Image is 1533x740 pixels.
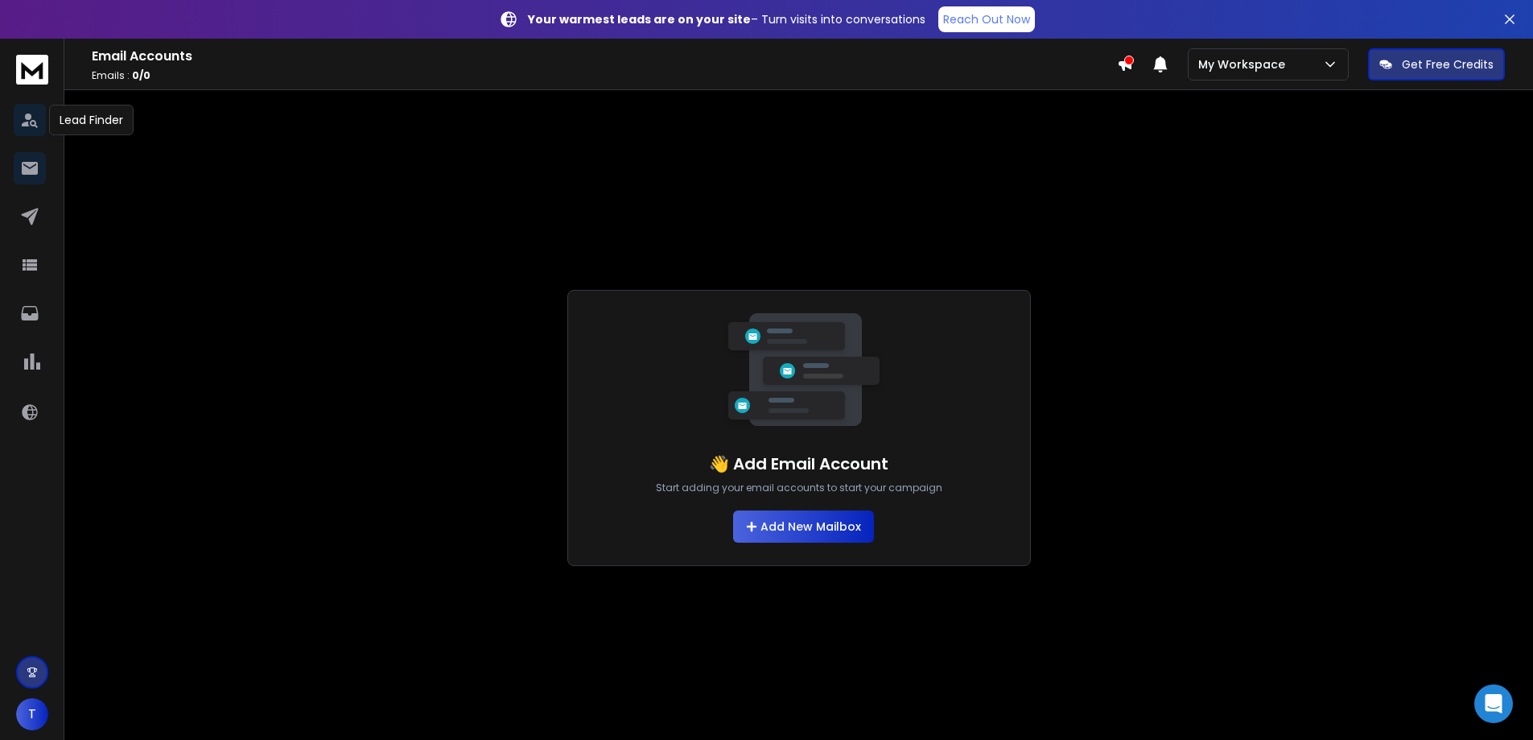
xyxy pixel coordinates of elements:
[528,11,751,27] strong: Your warmest leads are on your site
[16,698,48,730] button: T
[1198,56,1292,72] p: My Workspace
[656,482,942,494] p: Start adding your email accounts to start your campaign
[709,453,888,475] h1: 👋 Add Email Account
[943,11,1030,27] p: Reach Out Now
[92,47,1117,66] h1: Email Accounts
[16,55,48,85] img: logo
[528,11,925,27] p: – Turn visits into conversations
[1368,48,1505,81] button: Get Free Credits
[733,511,874,543] button: Add New Mailbox
[1402,56,1494,72] p: Get Free Credits
[92,69,1117,82] p: Emails :
[49,105,134,135] div: Lead Finder
[1474,684,1513,723] div: Open Intercom Messenger
[938,6,1035,32] a: Reach Out Now
[132,68,150,82] span: 0 / 0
